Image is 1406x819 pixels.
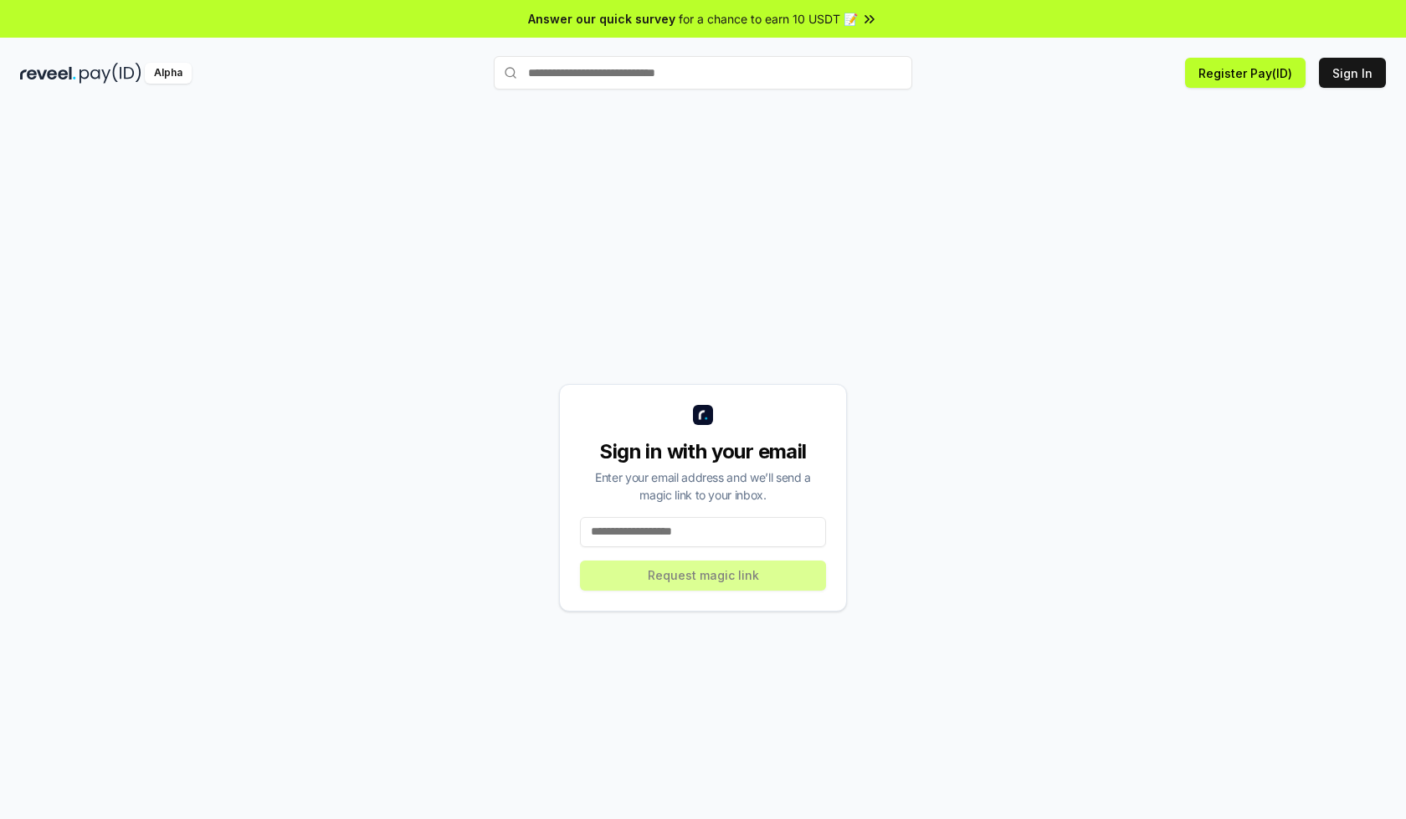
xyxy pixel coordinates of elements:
span: for a chance to earn 10 USDT 📝 [679,10,858,28]
span: Answer our quick survey [528,10,675,28]
img: reveel_dark [20,63,76,84]
div: Sign in with your email [580,438,826,465]
button: Sign In [1319,58,1386,88]
div: Alpha [145,63,192,84]
img: logo_small [693,405,713,425]
img: pay_id [80,63,141,84]
div: Enter your email address and we’ll send a magic link to your inbox. [580,468,826,504]
button: Register Pay(ID) [1185,58,1306,88]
